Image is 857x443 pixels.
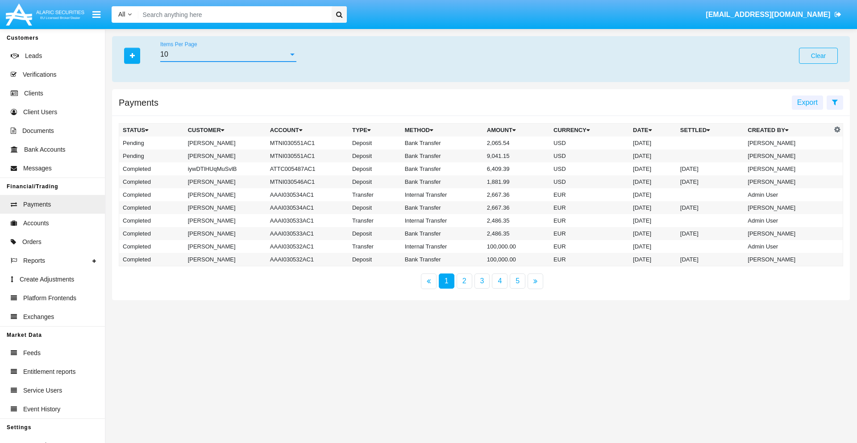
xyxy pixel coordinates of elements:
[744,201,832,214] td: [PERSON_NAME]
[266,149,349,162] td: MTNI030551AC1
[184,137,266,149] td: [PERSON_NAME]
[401,188,483,201] td: Internal Transfer
[792,95,823,110] button: Export
[483,137,550,149] td: 2,065.54
[797,99,818,106] span: Export
[118,11,125,18] span: All
[744,240,832,253] td: Admin User
[677,162,744,175] td: [DATE]
[160,50,168,58] span: 10
[550,162,629,175] td: USD
[23,256,45,265] span: Reports
[629,137,677,149] td: [DATE]
[266,162,349,175] td: ATTC005487AC1
[119,240,184,253] td: Completed
[23,108,57,117] span: Client Users
[483,214,550,227] td: 2,486.35
[184,124,266,137] th: Customer
[677,175,744,188] td: [DATE]
[550,201,629,214] td: EUR
[629,214,677,227] td: [DATE]
[550,240,629,253] td: EUR
[119,99,158,106] h5: Payments
[629,124,677,137] th: Date
[349,188,401,201] td: Transfer
[550,175,629,188] td: USD
[23,164,52,173] span: Messages
[119,149,184,162] td: Pending
[744,124,832,137] th: Created By
[401,253,483,266] td: Bank Transfer
[184,227,266,240] td: [PERSON_NAME]
[799,48,838,64] button: Clear
[23,294,76,303] span: Platform Frontends
[483,188,550,201] td: 2,667.36
[23,348,41,358] span: Feeds
[550,149,629,162] td: USD
[266,253,349,266] td: AAAI030532AC1
[629,149,677,162] td: [DATE]
[266,188,349,201] td: AAAI030534AC1
[119,137,184,149] td: Pending
[744,227,832,240] td: [PERSON_NAME]
[629,227,677,240] td: [DATE]
[349,240,401,253] td: Transfer
[706,11,830,18] span: [EMAIL_ADDRESS][DOMAIN_NAME]
[22,237,42,247] span: Orders
[744,214,832,227] td: Admin User
[401,201,483,214] td: Bank Transfer
[266,227,349,240] td: AAAI030533AC1
[349,162,401,175] td: Deposit
[23,219,49,228] span: Accounts
[492,273,508,289] a: 4
[349,253,401,266] td: Deposit
[25,51,42,61] span: Leads
[629,240,677,253] td: [DATE]
[266,214,349,227] td: AAAI030533AC1
[744,188,832,201] td: Admin User
[24,145,66,154] span: Bank Accounts
[550,227,629,240] td: EUR
[266,137,349,149] td: MTNI030551AC1
[184,188,266,201] td: [PERSON_NAME]
[401,149,483,162] td: Bank Transfer
[629,175,677,188] td: [DATE]
[483,175,550,188] td: 1,881.99
[23,405,60,414] span: Event History
[401,175,483,188] td: Bank Transfer
[629,162,677,175] td: [DATE]
[629,188,677,201] td: [DATE]
[483,253,550,266] td: 100,000.00
[401,240,483,253] td: Internal Transfer
[22,126,54,136] span: Documents
[550,137,629,149] td: USD
[629,201,677,214] td: [DATE]
[119,124,184,137] th: Status
[184,214,266,227] td: [PERSON_NAME]
[266,240,349,253] td: AAAI030532AC1
[266,175,349,188] td: MTNI030546AC1
[184,149,266,162] td: [PERSON_NAME]
[457,273,472,289] a: 2
[119,175,184,188] td: Completed
[401,227,483,240] td: Bank Transfer
[677,227,744,240] td: [DATE]
[677,253,744,266] td: [DATE]
[119,201,184,214] td: Completed
[744,137,832,149] td: [PERSON_NAME]
[349,124,401,137] th: Type
[744,149,832,162] td: [PERSON_NAME]
[677,201,744,214] td: [DATE]
[23,312,54,322] span: Exchanges
[677,124,744,137] th: Settled
[349,175,401,188] td: Deposit
[184,201,266,214] td: [PERSON_NAME]
[474,273,490,289] a: 3
[23,367,76,377] span: Entitlement reports
[112,10,138,19] a: All
[23,386,62,395] span: Service Users
[550,214,629,227] td: EUR
[550,253,629,266] td: EUR
[24,89,43,98] span: Clients
[349,149,401,162] td: Deposit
